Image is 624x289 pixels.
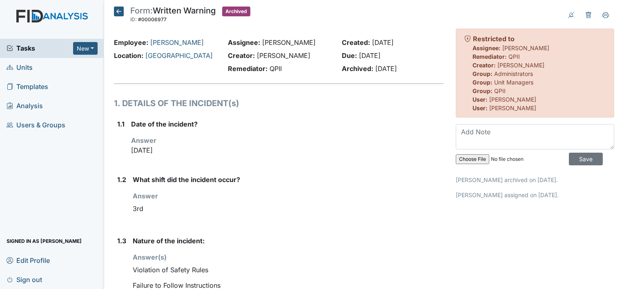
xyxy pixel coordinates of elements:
strong: Group: [472,87,493,94]
span: [DATE] [359,51,381,60]
span: Archived [222,7,250,16]
span: [PERSON_NAME] [497,62,544,69]
strong: Created: [342,38,370,47]
strong: Location: [114,51,143,60]
label: What shift did the incident occur? [133,175,240,185]
strong: Assignee: [472,44,501,51]
p: [PERSON_NAME] assigned on [DATE]. [456,191,614,199]
button: New [73,42,98,55]
span: Templates [7,80,48,93]
strong: Restricted to [473,35,515,43]
label: 1.3 [117,236,126,246]
strong: Answer [133,192,158,200]
span: Administrators [494,70,533,77]
span: Units [7,61,33,74]
strong: Group: [472,79,493,86]
h1: 1. DETAILS OF THE INCIDENT(s) [114,97,443,109]
a: Tasks [7,43,73,53]
span: QPII [494,87,506,94]
div: 3rd [133,201,443,216]
label: 1.2 [117,175,126,185]
span: Form: [130,6,153,16]
div: Written Warning [130,7,216,24]
strong: Assignee: [228,38,260,47]
span: [PERSON_NAME] [502,44,549,51]
p: [PERSON_NAME] archived on [DATE]. [456,176,614,184]
span: Signed in as [PERSON_NAME] [7,235,82,247]
p: [DATE] [131,145,443,155]
strong: Remediator: [228,64,267,73]
label: 1.1 [117,119,125,129]
a: [GEOGRAPHIC_DATA] [145,51,213,60]
strong: User: [472,104,488,111]
div: Violation of Safety Rules [133,262,443,278]
strong: Employee: [114,38,148,47]
span: Analysis [7,100,43,112]
strong: Due: [342,51,357,60]
span: [DATE] [372,38,394,47]
a: [PERSON_NAME] [150,38,204,47]
strong: Archived: [342,64,373,73]
strong: Creator: [228,51,255,60]
span: Edit Profile [7,254,50,267]
input: Save [569,153,603,165]
strong: User: [472,96,488,103]
span: QPII [270,64,282,73]
strong: Answer [131,136,156,144]
span: [PERSON_NAME] [489,96,536,103]
strong: Creator: [472,62,496,69]
span: Sign out [7,273,42,286]
span: [DATE] [375,64,397,73]
strong: Answer(s) [133,253,167,261]
span: [PERSON_NAME] [257,51,310,60]
span: #00006977 [138,16,167,22]
span: QPII [508,53,520,60]
strong: Group: [472,70,493,77]
span: Users & Groups [7,119,65,131]
span: [PERSON_NAME] [489,104,536,111]
label: Nature of the incident: [133,236,205,246]
strong: Remediator: [472,53,507,60]
span: [PERSON_NAME] [262,38,316,47]
label: Date of the incident? [131,119,198,129]
span: ID: [130,16,137,22]
span: Unit Managers [494,79,533,86]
